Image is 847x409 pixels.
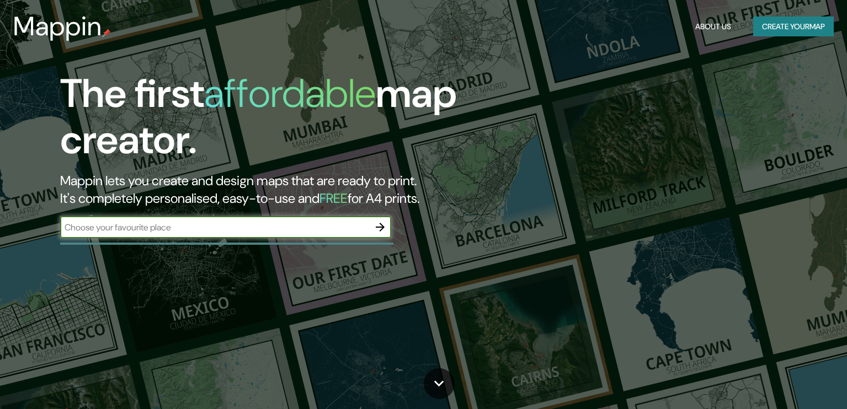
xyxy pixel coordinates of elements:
button: Create yourmap [753,17,834,37]
img: mappin-pin [102,29,111,37]
input: Choose your favourite place [60,221,369,234]
h1: affordable [204,68,376,119]
button: About Us [691,17,736,37]
h1: The first map creator. [60,71,484,172]
h3: Mappin [13,11,102,42]
h2: Mappin lets you create and design maps that are ready to print. It's completely personalised, eas... [60,172,484,207]
h5: FREE [319,190,348,207]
